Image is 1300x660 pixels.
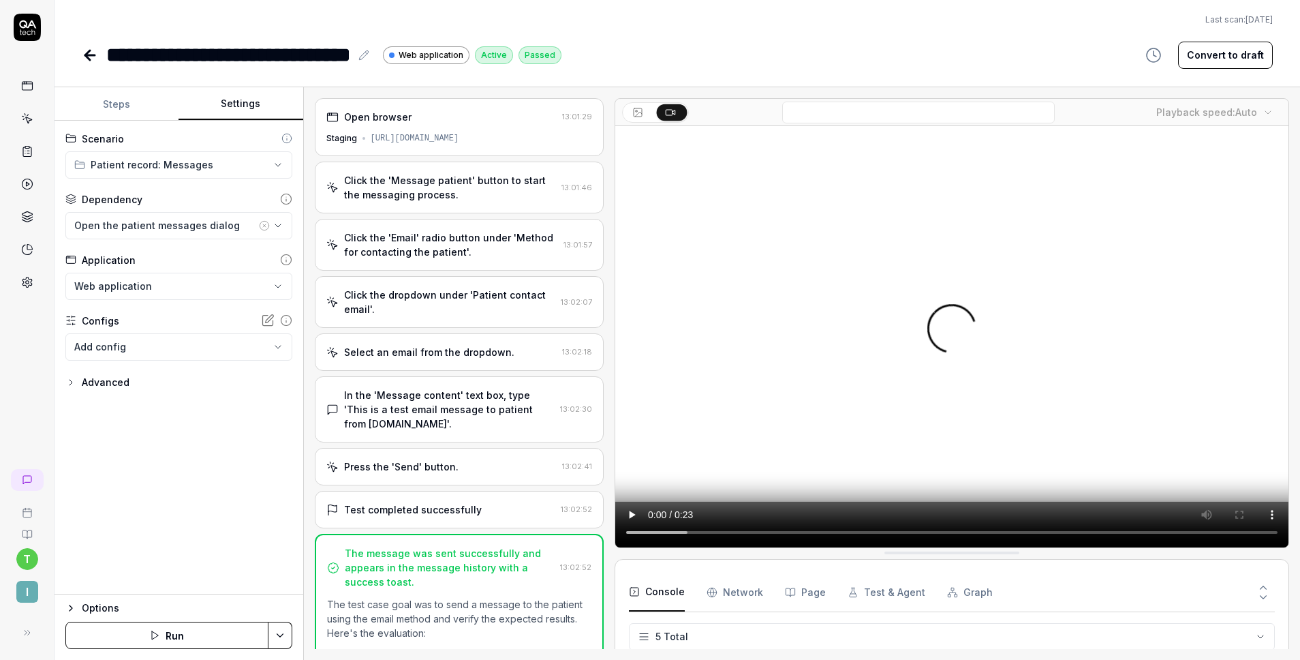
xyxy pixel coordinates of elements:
[5,518,48,540] a: Documentation
[16,581,38,603] span: I
[629,573,685,612] button: Console
[82,192,142,207] div: Dependency
[344,230,558,259] div: Click the 'Email' radio button under 'Method for contacting the patient'.
[326,132,357,145] div: Staging
[1245,14,1273,25] time: [DATE]
[179,88,303,121] button: Settings
[65,212,292,239] button: Open the patient messages dialog
[74,218,256,232] div: Open the patient messages dialog
[5,496,48,518] a: Book a call with us
[344,388,555,431] div: In the 'Message content' text box, type 'This is a test email message to patient from [DOMAIN_NAM...
[1137,42,1170,69] button: View version history
[1205,14,1273,26] span: Last scan:
[344,460,459,474] div: Press the 'Send' button.
[55,88,179,121] button: Steps
[65,151,292,179] button: Patient record: Messages
[561,183,592,192] time: 13:01:46
[345,546,555,589] div: The message was sent successfully and appears in the message history with a success toast.
[561,297,592,307] time: 13:02:07
[327,597,591,640] p: The test case goal was to send a message to the patient using the email method and verify the exp...
[65,600,292,616] button: Options
[1178,42,1273,69] button: Convert to draft
[475,46,513,64] div: Active
[65,622,268,649] button: Run
[848,573,925,612] button: Test & Agent
[82,600,292,616] div: Options
[344,110,412,124] div: Open browser
[1156,105,1257,119] div: Playback speed:
[562,462,592,471] time: 13:02:41
[82,132,124,146] div: Scenario
[5,570,48,605] button: I
[560,562,591,572] time: 13:02:52
[947,573,993,612] button: Graph
[74,279,152,293] span: Web application
[82,253,136,267] div: Application
[785,573,826,612] button: Page
[11,469,44,491] a: New conversation
[65,273,292,300] button: Web application
[344,173,556,202] div: Click the 'Message patient' button to start the messaging process.
[91,157,213,172] span: Patient record: Messages
[344,288,555,316] div: Click the dropdown under 'Patient contact email'.
[65,374,129,391] button: Advanced
[82,374,129,391] div: Advanced
[560,404,592,414] time: 13:02:30
[344,345,514,359] div: Select an email from the dropdown.
[562,347,592,357] time: 13:02:18
[383,46,469,64] a: Web application
[344,502,482,517] div: Test completed successfully
[562,112,592,121] time: 13:01:29
[399,49,463,61] span: Web application
[82,314,119,328] div: Configs
[16,548,38,570] button: t
[519,46,561,64] div: Passed
[561,505,592,514] time: 13:02:52
[563,240,592,250] time: 13:01:57
[707,573,763,612] button: Network
[1205,14,1273,26] button: Last scan:[DATE]
[371,132,459,145] div: [URL][DOMAIN_NAME]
